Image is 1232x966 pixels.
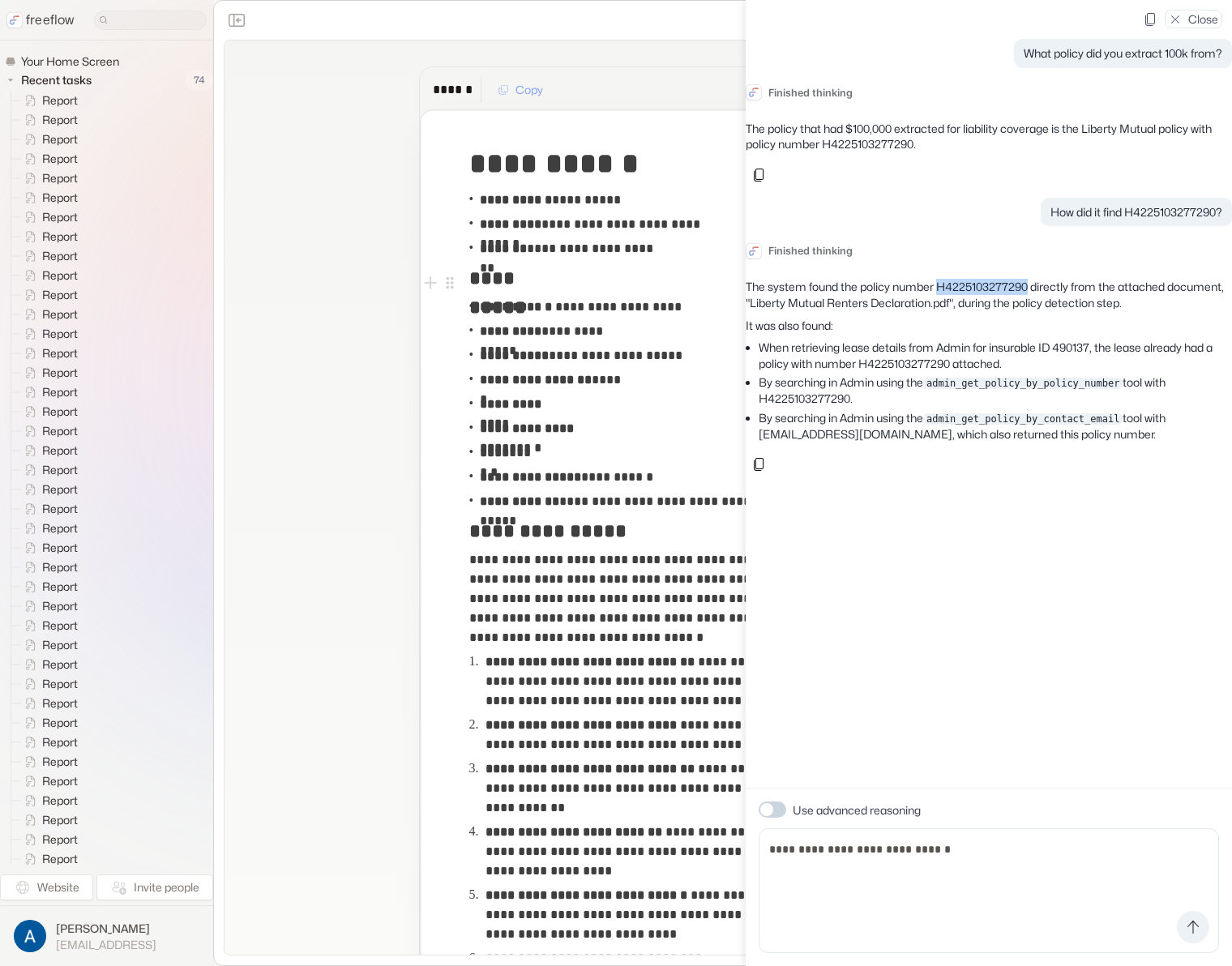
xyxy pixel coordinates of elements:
a: Report [11,791,84,810]
span: Report [39,695,83,712]
span: Report [39,112,83,128]
span: Report [39,248,83,264]
span: Report [39,267,83,284]
span: Report [39,598,83,614]
span: Report [39,520,83,536]
span: Report [39,812,83,828]
a: Report [11,460,84,480]
button: Close the sidebar [224,7,250,33]
p: The policy that had $100,000 extracted for liability coverage is the Liberty Mutual policy with p... [746,121,1232,152]
span: Report [39,326,83,342]
a: Report [11,110,84,130]
p: Finished thinking [768,84,853,101]
a: Report [11,285,84,305]
a: Report [11,441,84,460]
span: Recent tasks [18,72,96,88]
span: Report [39,734,83,750]
a: Report [11,499,84,519]
a: Report [11,674,84,694]
span: Report [39,676,83,692]
span: Report [39,306,83,323]
a: Report [11,246,84,266]
span: Report [39,442,83,459]
a: Report [11,480,84,499]
span: Report [39,656,83,673]
a: Report [11,363,84,383]
span: Report [39,793,83,809]
button: Copy message [746,162,772,188]
a: Report [11,305,84,324]
span: Report [39,365,83,381]
a: Report [11,91,84,110]
p: What policy did you extract 100k from? [1024,45,1222,62]
li: By searching in Admin using the tool with [EMAIL_ADDRESS][DOMAIN_NAME], which also returned this ... [759,410,1232,442]
a: Report [11,383,84,402]
a: Report [11,596,84,616]
a: Report [11,635,84,655]
a: Report [11,169,84,188]
button: [PERSON_NAME][EMAIL_ADDRESS] [10,916,203,956]
span: Report [39,462,83,478]
a: Report [11,694,84,713]
span: Report [39,831,83,848]
a: Report [11,752,84,772]
span: Report [39,754,83,770]
span: Your Home Screen [18,53,124,70]
span: Report [39,423,83,439]
p: The system found the policy number H4225103277290 directly from the attached document, "Liberty M... [746,279,1232,310]
a: Report [11,830,84,849]
code: admin_get_policy_by_policy_number [923,378,1123,389]
a: Report [11,207,84,227]
span: Report [39,481,83,498]
button: Recent tasks [5,71,98,90]
a: Report [11,772,84,791]
span: Report [39,131,83,147]
span: Report [39,92,83,109]
a: Report [11,188,84,207]
a: Report [11,149,84,169]
a: Your Home Screen [5,53,126,70]
button: Copy [488,77,553,103]
span: Report [39,151,83,167]
span: Report [39,715,83,731]
li: When retrieving lease details from Admin for insurable ID 490137, the lease already had a policy ... [759,340,1232,371]
span: Report [39,773,83,789]
a: Report [11,344,84,363]
span: Report [39,637,83,653]
span: Report [39,229,83,245]
a: Report [11,558,84,577]
button: Copy message [746,451,772,477]
li: By searching in Admin using the tool with H4225103277290. [759,374,1232,406]
a: Report [11,733,84,752]
span: Report [39,404,83,420]
a: Report [11,266,84,285]
button: Add block [421,273,440,293]
span: Report [39,540,83,556]
span: Report [39,579,83,595]
a: Report [11,810,84,830]
a: Report [11,538,84,558]
button: Send message [1177,911,1209,943]
p: freeflow [26,11,75,30]
span: Report [39,851,83,867]
code: admin_get_policy_by_contact_email [923,413,1123,425]
span: Report [39,209,83,225]
span: 74 [186,70,213,91]
a: Report [11,849,84,869]
span: Report [39,384,83,400]
p: Finished thinking [768,242,853,259]
p: Use advanced reasoning [793,801,921,819]
span: Report [39,190,83,206]
a: freeflow [6,11,75,30]
span: Report [39,170,83,186]
a: Report [11,713,84,733]
a: Report [11,519,84,538]
span: Report [39,618,83,634]
span: Report [39,287,83,303]
a: Report [11,324,84,344]
p: How did it find H4225103277290? [1050,204,1222,220]
a: Report [11,402,84,421]
a: Report [11,616,84,635]
button: Invite people [96,874,213,900]
span: [PERSON_NAME] [56,921,156,937]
